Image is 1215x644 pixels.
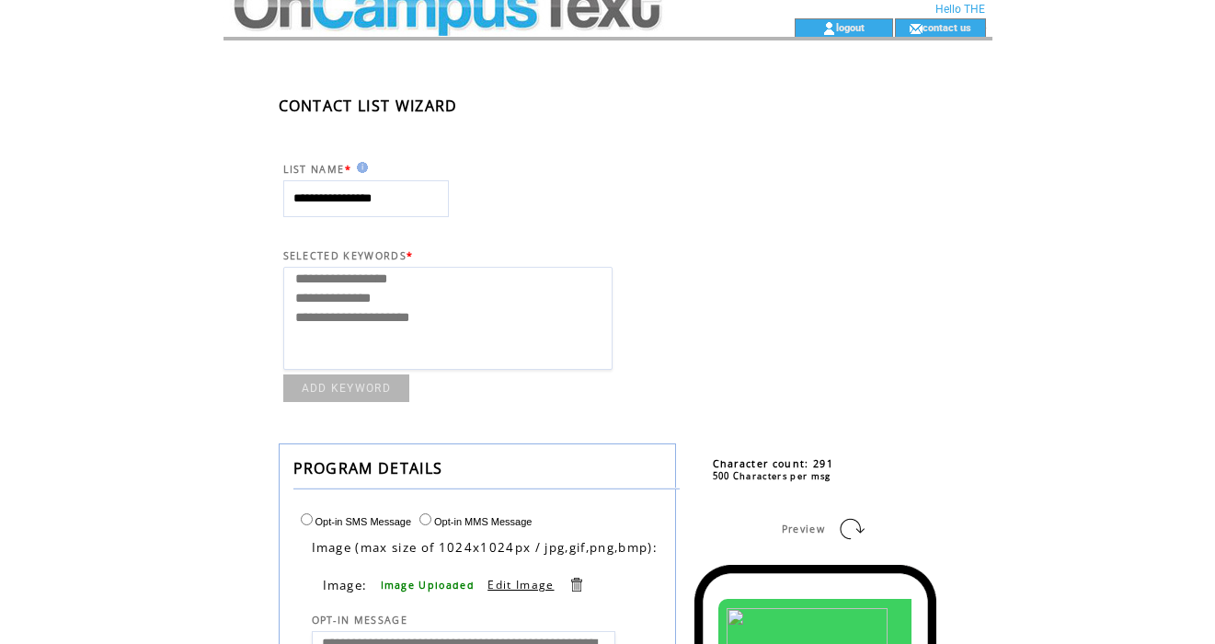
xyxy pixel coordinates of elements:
input: Opt-in MMS Message [419,513,431,525]
span: CONTACT LIST WIZARD [279,96,458,116]
span: Image Uploaded [381,579,476,592]
span: Image: [323,577,368,593]
span: Image (max size of 1024x1024px / jpg,gif,png,bmp): [312,539,659,556]
span: 500 Characters per msg [713,470,831,482]
span: PROGRAM DETAILS [293,458,443,478]
input: Opt-in SMS Message [301,513,313,525]
a: logout [836,21,865,33]
img: contact_us_icon.gif [909,21,923,36]
span: OPT-IN MESSAGE [312,614,408,627]
a: contact us [923,21,971,33]
img: help.gif [351,162,368,173]
span: Hello THE [935,3,985,16]
a: Delete this item [567,576,585,593]
img: account_icon.gif [822,21,836,36]
span: LIST NAME [283,163,345,176]
a: ADD KEYWORD [283,374,410,402]
span: Character count: 291 [713,457,834,470]
span: SELECTED KEYWORDS [283,249,407,262]
label: Opt-in MMS Message [415,516,532,527]
a: Edit Image [487,577,554,592]
span: Preview [782,523,825,535]
label: Opt-in SMS Message [296,516,412,527]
